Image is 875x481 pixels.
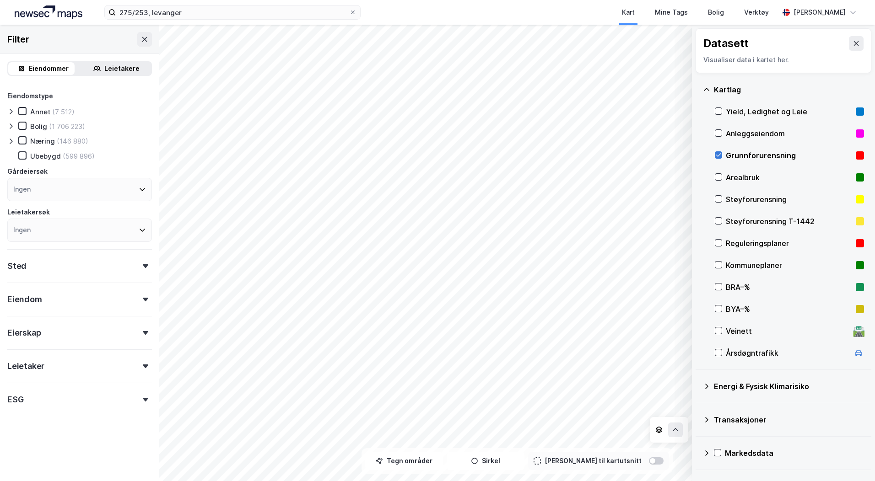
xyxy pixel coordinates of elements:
div: Ingen [13,224,31,235]
div: Anleggseiendom [726,128,852,139]
div: Reguleringsplaner [726,238,852,249]
div: BRA–% [726,282,852,293]
div: Kommuneplaner [726,260,852,271]
div: Annet [30,107,50,116]
div: 🛣️ [853,325,865,337]
div: Verktøy [744,7,769,18]
div: Gårdeiersøk [7,166,48,177]
div: Bolig [708,7,724,18]
div: Energi & Fysisk Klimarisiko [714,381,864,392]
img: logo.a4113a55bc3d86da70a041830d287a7e.svg [15,5,82,19]
div: Ingen [13,184,31,195]
div: Transaksjoner [714,414,864,425]
div: Støyforurensning T-1442 [726,216,852,227]
div: Støyforurensning [726,194,852,205]
div: Kontrollprogram for chat [829,437,875,481]
div: ESG [7,394,23,405]
div: Leietakere [104,63,140,74]
button: Tegn områder [365,452,443,470]
div: Kart [622,7,635,18]
div: (1 706 223) [49,122,85,131]
div: Næring [30,137,55,145]
div: Filter [7,32,29,47]
div: Markedsdata [725,448,864,459]
div: Datasett [703,36,749,51]
div: Årsdøgntrafikk [726,347,849,358]
div: [PERSON_NAME] til kartutsnitt [545,455,642,466]
div: Eiendom [7,294,42,305]
div: Visualiser data i kartet her. [703,54,864,65]
div: Leietakersøk [7,207,50,218]
div: Kartlag [714,84,864,95]
div: Bolig [30,122,47,131]
div: Ubebygd [30,152,61,160]
div: Leietaker [7,361,44,372]
div: Sted [7,261,27,272]
div: Eierskap [7,327,41,338]
div: Mine Tags [655,7,688,18]
div: Yield, Ledighet og Leie [726,106,852,117]
div: (146 880) [57,137,88,145]
div: Eiendomstype [7,91,53,102]
div: [PERSON_NAME] [794,7,846,18]
iframe: Chat Widget [829,437,875,481]
button: Sirkel [447,452,524,470]
div: (599 896) [63,152,95,160]
div: Eiendommer [29,63,69,74]
div: BYA–% [726,304,852,315]
div: Grunnforurensning [726,150,852,161]
div: Arealbruk [726,172,852,183]
div: (7 512) [52,107,75,116]
input: Søk på adresse, matrikkel, gårdeiere, leietakere eller personer [116,5,349,19]
div: Veinett [726,326,849,337]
